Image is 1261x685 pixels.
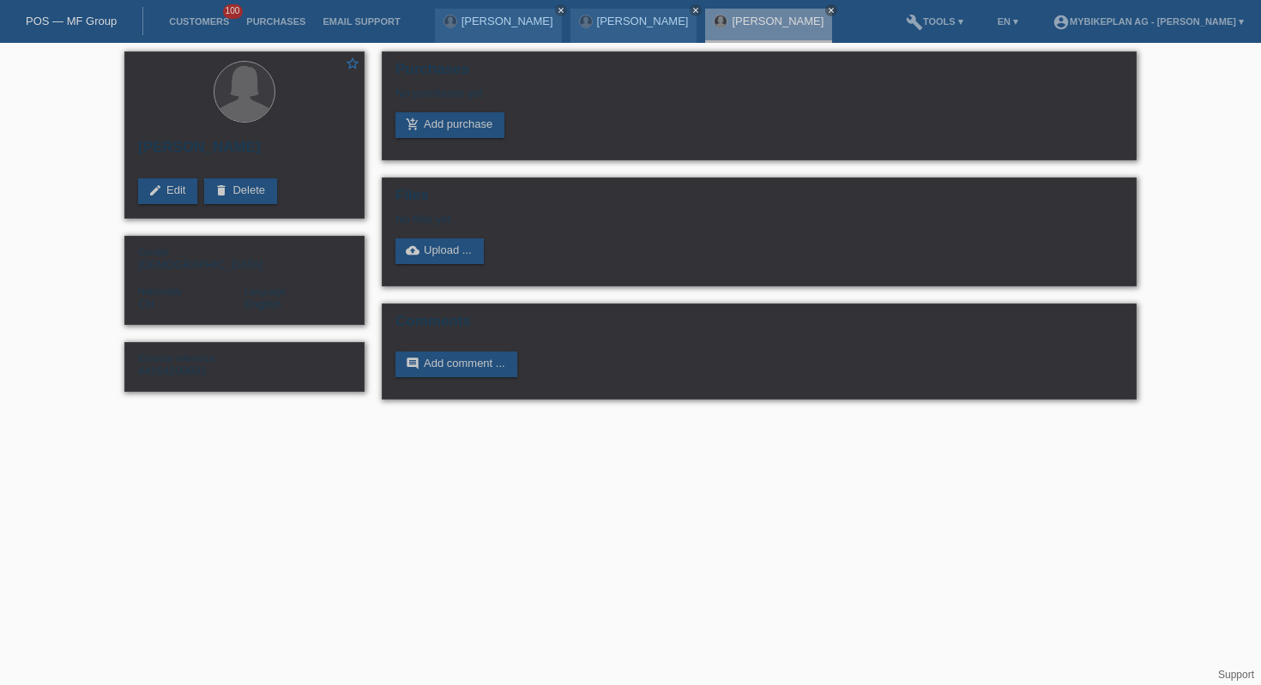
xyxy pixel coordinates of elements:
[138,245,244,271] div: [DEMOGRAPHIC_DATA]
[238,16,314,27] a: Purchases
[825,4,837,16] a: close
[395,352,517,377] a: commentAdd comment ...
[897,16,972,27] a: buildTools ▾
[395,213,920,225] div: No files yet
[223,4,244,19] span: 100
[406,117,419,131] i: add_shopping_cart
[160,16,238,27] a: Customers
[138,286,182,297] span: Nationality
[597,15,689,27] a: [PERSON_NAME]
[690,4,702,16] a: close
[138,247,170,257] span: Gender
[691,6,700,15] i: close
[989,16,1027,27] a: EN ▾
[138,353,215,364] span: External reference
[406,243,419,257] i: cloud_upload
[1044,16,1252,27] a: account_circleMybikeplan AG - [PERSON_NAME] ▾
[138,178,197,204] a: editEdit
[26,15,117,27] a: POS — MF Group
[138,139,351,165] h2: [PERSON_NAME]
[244,286,287,297] span: Language
[395,87,1123,112] div: No purchases yet
[148,183,162,197] i: edit
[138,297,154,310] span: Switzerland
[827,6,836,15] i: close
[395,238,484,264] a: cloud_uploadUpload ...
[406,357,419,370] i: comment
[557,6,565,15] i: close
[395,187,1123,213] h2: Files
[555,4,567,16] a: close
[395,112,504,138] a: add_shopping_cartAdd purchase
[906,14,923,31] i: build
[732,15,824,27] a: [PERSON_NAME]
[214,183,228,197] i: delete
[395,61,1123,87] h2: Purchases
[244,297,281,310] span: English
[462,15,553,27] a: [PERSON_NAME]
[1053,14,1070,31] i: account_circle
[138,352,244,377] div: 44164200803
[395,313,1123,339] h2: Comments
[204,178,277,204] a: deleteDelete
[1218,669,1254,681] a: Support
[345,56,360,74] a: star_border
[345,56,360,71] i: star_border
[314,16,408,27] a: Email Support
